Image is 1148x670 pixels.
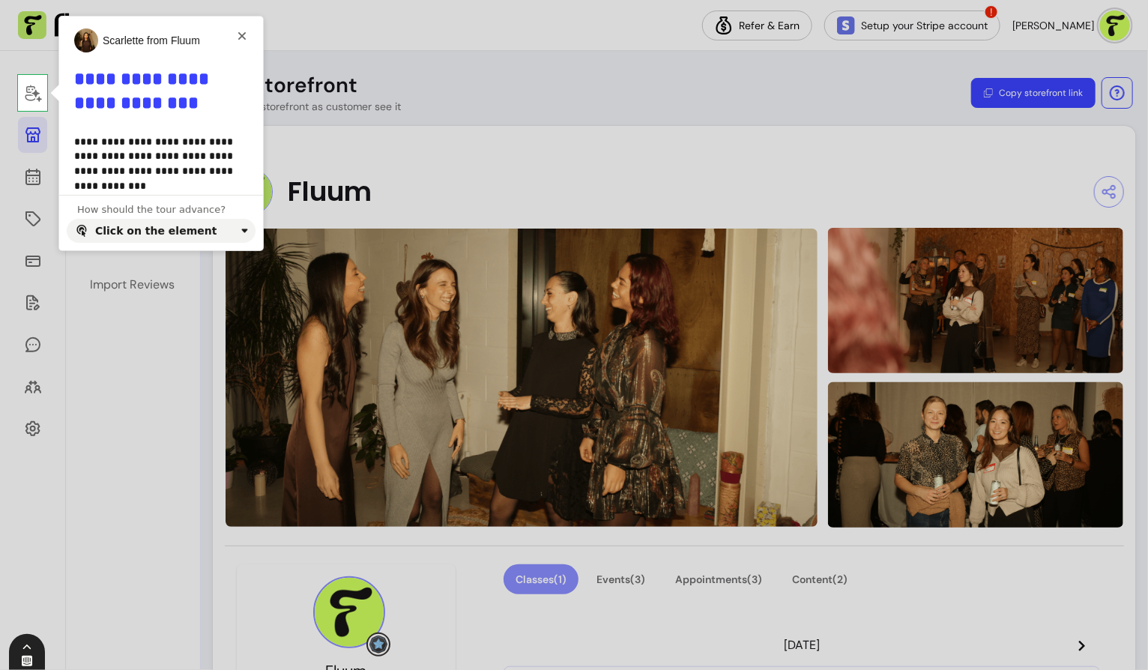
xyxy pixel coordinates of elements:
div: Click on the element [95,225,217,237]
button: Click on the element [67,219,256,243]
img: Scarlette [74,28,98,52]
span: Scarlette [103,34,147,46]
span: from Fluum [147,34,200,46]
span: How should the tour advance? [77,204,226,215]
